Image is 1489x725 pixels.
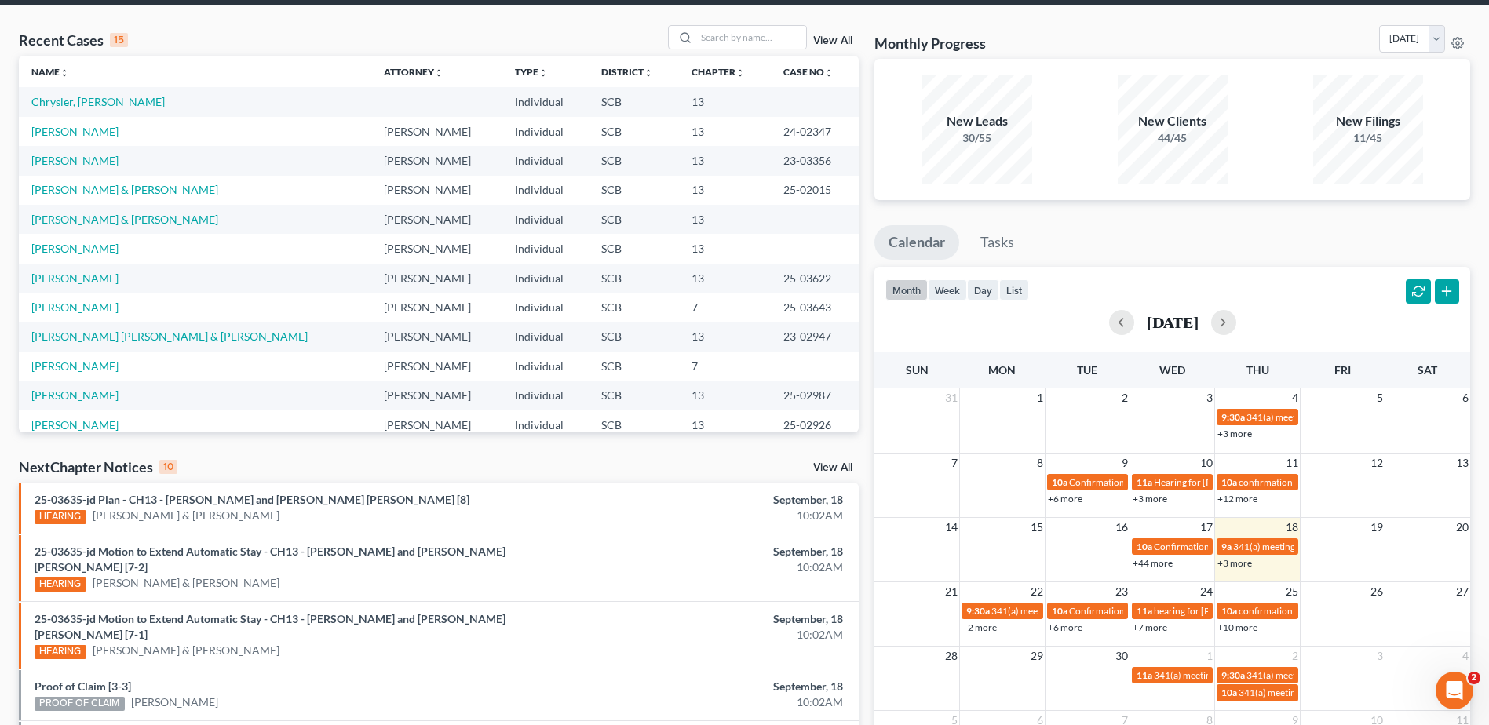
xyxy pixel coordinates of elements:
a: [PERSON_NAME] [31,359,119,373]
button: list [999,279,1029,301]
span: 2 [1120,388,1130,407]
span: Confirmation hearing for [PERSON_NAME] [1069,476,1247,488]
span: confirmation hearing for [PERSON_NAME] [1239,476,1415,488]
a: [PERSON_NAME] & [PERSON_NAME] [93,643,279,658]
a: Chrysler, [PERSON_NAME] [31,95,165,108]
a: [PERSON_NAME] & [PERSON_NAME] [31,213,218,226]
span: 21 [943,582,959,601]
a: Nameunfold_more [31,66,69,78]
a: [PERSON_NAME] & [PERSON_NAME] [93,575,279,591]
td: [PERSON_NAME] [371,264,502,293]
a: +44 more [1133,557,1173,569]
span: 9:30a [1221,411,1245,423]
a: Case Nounfold_more [783,66,834,78]
span: 10 [1199,454,1214,472]
i: unfold_more [60,68,69,78]
i: unfold_more [538,68,548,78]
span: 31 [943,388,959,407]
td: 25-03622 [771,264,859,293]
a: +7 more [1133,621,1167,633]
div: 10 [159,460,177,474]
td: Individual [502,264,589,293]
div: September, 18 [584,611,843,627]
span: 10a [1221,476,1237,488]
span: 19 [1369,518,1385,537]
td: Individual [502,352,589,381]
span: 341(a) meeting for [PERSON_NAME] [1246,669,1398,681]
td: [PERSON_NAME] [371,176,502,205]
a: +3 more [1133,493,1167,505]
td: 13 [679,234,771,263]
div: 10:02AM [584,559,843,575]
td: 13 [679,410,771,439]
span: 3 [1375,647,1385,665]
span: hearing for [PERSON_NAME] [1154,605,1275,617]
td: 23-03356 [771,146,859,175]
a: +6 more [1048,493,1082,505]
span: 2 [1468,672,1480,684]
span: 24 [1199,582,1214,601]
td: Individual [502,117,589,146]
span: 4 [1290,388,1300,407]
td: 13 [679,117,771,146]
td: SCB [589,87,679,116]
a: [PERSON_NAME] [31,125,119,138]
i: unfold_more [824,68,834,78]
span: 9 [1120,454,1130,472]
span: 13 [1454,454,1470,472]
a: Tasks [966,225,1028,260]
span: Mon [988,363,1016,377]
td: [PERSON_NAME] [371,381,502,410]
td: [PERSON_NAME] [371,322,502,352]
td: SCB [589,146,679,175]
div: 10:02AM [584,694,843,710]
a: [PERSON_NAME] [31,242,119,255]
a: [PERSON_NAME] [31,154,119,167]
input: Search by name... [696,26,806,49]
a: [PERSON_NAME] [31,301,119,314]
span: Confirmation Hearing for [PERSON_NAME] [1069,605,1249,617]
td: 13 [679,264,771,293]
div: New Clients [1118,112,1228,130]
span: 10a [1052,476,1067,488]
td: 24-02347 [771,117,859,146]
span: 9a [1221,541,1232,552]
span: 17 [1199,518,1214,537]
a: +3 more [1217,557,1252,569]
span: 2 [1290,647,1300,665]
a: Proof of Claim [3-3] [35,679,131,693]
a: [PERSON_NAME] & [PERSON_NAME] [93,508,279,523]
span: Wed [1159,363,1185,377]
div: Recent Cases [19,31,128,49]
a: 25-03635-jd Motion to Extend Automatic Stay - CH13 - [PERSON_NAME] and [PERSON_NAME] [PERSON_NAME... [35,612,505,641]
span: 29 [1029,647,1045,665]
span: 341(a) meeting for [PERSON_NAME] [1246,411,1398,423]
td: [PERSON_NAME] [371,410,502,439]
div: New Filings [1313,112,1423,130]
a: +3 more [1217,428,1252,439]
span: Sun [906,363,929,377]
td: [PERSON_NAME] [371,205,502,234]
td: Individual [502,234,589,263]
iframe: Intercom live chat [1436,672,1473,709]
span: 20 [1454,518,1470,537]
span: 15 [1029,518,1045,537]
div: HEARING [35,645,86,659]
a: Attorneyunfold_more [384,66,443,78]
span: 11a [1137,476,1152,488]
td: SCB [589,117,679,146]
span: 11a [1137,669,1152,681]
td: SCB [589,381,679,410]
td: 25-03643 [771,293,859,322]
td: 13 [679,322,771,352]
button: week [928,279,967,301]
div: 10:02AM [584,627,843,643]
td: SCB [589,293,679,322]
span: 341(a) meeting for [PERSON_NAME] [991,605,1143,617]
a: 25-03635-jd Plan - CH13 - [PERSON_NAME] and [PERSON_NAME] [PERSON_NAME] [8] [35,493,469,506]
span: 3 [1205,388,1214,407]
div: 11/45 [1313,130,1423,146]
i: unfold_more [735,68,745,78]
td: Individual [502,176,589,205]
td: [PERSON_NAME] [371,352,502,381]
